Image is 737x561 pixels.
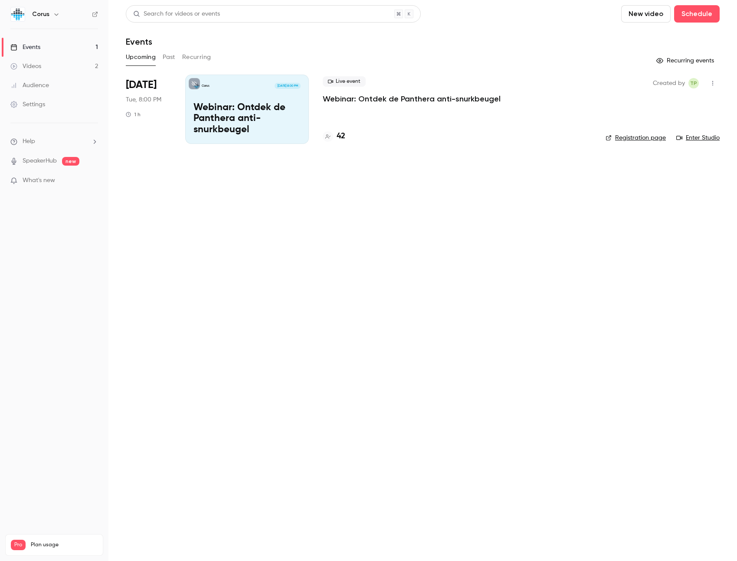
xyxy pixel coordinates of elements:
[31,541,98,548] span: Plan usage
[126,111,141,118] div: 1 h
[10,100,45,109] div: Settings
[10,62,41,71] div: Videos
[23,176,55,185] span: What's new
[32,10,49,19] h6: Corus
[337,130,345,142] h4: 42
[185,75,309,144] a: Webinar: Ontdek de Panthera anti-snurkbeugel Corus[DATE] 8:00 PMWebinar: Ontdek de Panthera anti-...
[652,54,720,68] button: Recurring events
[688,78,699,88] span: Tessa Peters
[163,50,175,64] button: Past
[126,78,157,92] span: [DATE]
[621,5,671,23] button: New video
[126,95,161,104] span: Tue, 8:00 PM
[653,78,685,88] span: Created by
[606,134,666,142] a: Registration page
[133,10,220,19] div: Search for videos or events
[674,5,720,23] button: Schedule
[323,94,501,104] a: Webinar: Ontdek de Panthera anti-snurkbeugel
[62,157,79,166] span: new
[126,36,152,47] h1: Events
[202,84,210,88] p: Corus
[323,76,366,87] span: Live event
[10,81,49,90] div: Audience
[676,134,720,142] a: Enter Studio
[10,137,98,146] li: help-dropdown-opener
[323,130,345,142] a: 42
[690,78,697,88] span: TP
[23,137,35,146] span: Help
[275,83,300,89] span: [DATE] 8:00 PM
[11,540,26,550] span: Pro
[193,102,301,136] p: Webinar: Ontdek de Panthera anti-snurkbeugel
[23,157,57,166] a: SpeakerHub
[126,50,156,64] button: Upcoming
[10,43,40,52] div: Events
[126,75,171,144] div: Sep 30 Tue, 8:00 PM (Europe/Amsterdam)
[11,7,25,21] img: Corus
[182,50,211,64] button: Recurring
